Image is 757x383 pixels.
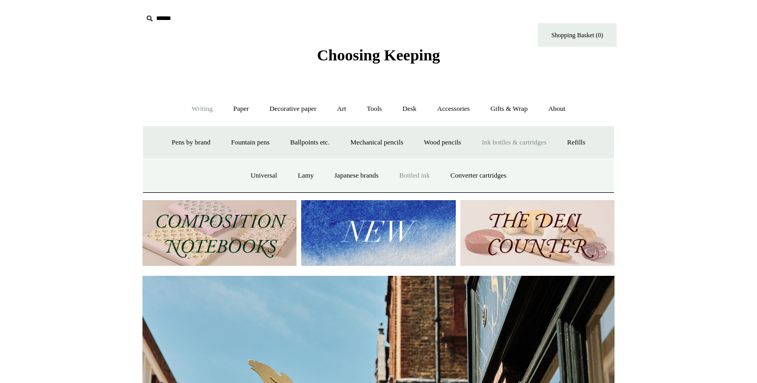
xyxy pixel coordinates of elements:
a: Desk [393,95,426,123]
a: Japanese brands [325,162,388,190]
a: Converter cartridges [441,162,516,190]
a: Ink bottles & cartridges [472,129,556,157]
a: Gifts & Wrap [481,95,537,123]
img: The Deli Counter [461,200,615,266]
a: Writing [182,95,222,123]
a: Accessories [428,95,479,123]
a: Refills [558,129,595,157]
a: Universal [241,162,287,190]
a: Paper [224,95,259,123]
a: Choosing Keeping [317,55,440,62]
a: About [539,95,575,123]
a: Wood pencils [414,129,470,157]
img: 202302 Composition ledgers.jpg__PID:69722ee6-fa44-49dd-a067-31375e5d54ec [142,200,296,266]
a: Shopping Basket (0) [538,23,617,47]
a: Ballpoints etc. [281,129,339,157]
a: Pens by brand [162,129,220,157]
a: Tools [357,95,392,123]
a: Fountain pens [221,129,279,157]
a: Lamy [288,162,323,190]
a: Decorative paper [260,95,326,123]
a: Art [328,95,355,123]
span: Choosing Keeping [317,46,440,64]
a: Mechanical pencils [341,129,413,157]
a: Bottled ink [390,162,439,190]
img: New.jpg__PID:f73bdf93-380a-4a35-bcfe-7823039498e1 [301,200,455,266]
